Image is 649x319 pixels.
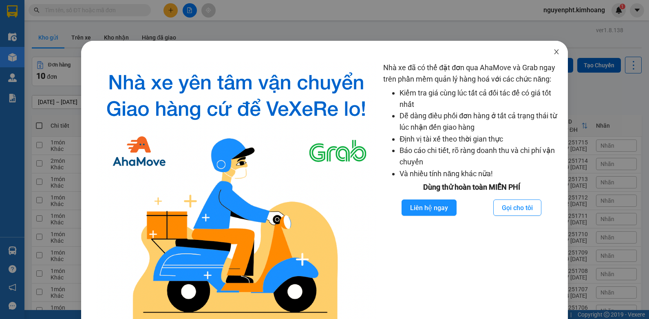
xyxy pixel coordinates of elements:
[402,199,457,216] button: Liên hệ ngay
[400,145,560,168] li: Báo cáo chi tiết, rõ ràng doanh thu và chi phí vận chuyển
[553,49,560,55] span: close
[383,182,560,193] div: Dùng thử hoàn toàn MIỄN PHÍ
[502,203,533,213] span: Gọi cho tôi
[400,110,560,133] li: Dễ dàng điều phối đơn hàng ở tất cả trạng thái từ lúc nhận đến giao hàng
[545,41,568,64] button: Close
[400,133,560,145] li: Định vị tài xế theo thời gian thực
[410,203,448,213] span: Liên hệ ngay
[493,199,541,216] button: Gọi cho tôi
[400,168,560,179] li: Và nhiều tính năng khác nữa!
[400,87,560,111] li: Kiểm tra giá cùng lúc tất cả đối tác để có giá tốt nhất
